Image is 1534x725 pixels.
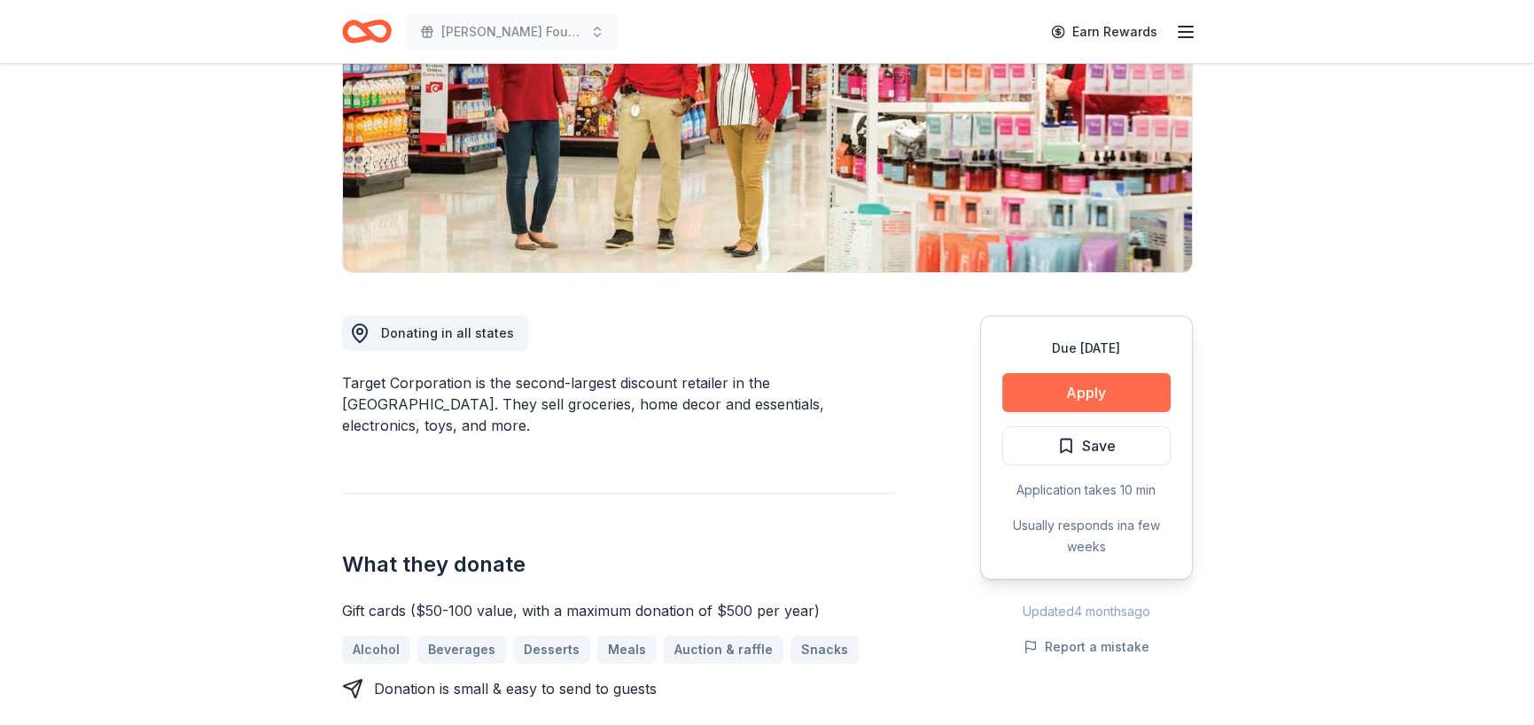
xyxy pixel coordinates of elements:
div: Gift cards ($50-100 value, with a maximum donation of $500 per year) [342,600,895,621]
button: Report a mistake [1024,636,1149,658]
div: Usually responds in a few weeks [1002,515,1171,557]
h2: What they donate [342,550,895,579]
a: Auction & raffle [664,635,783,664]
a: Snacks [790,635,859,664]
div: Donation is small & easy to send to guests [374,678,657,699]
span: Save [1082,434,1116,457]
div: Updated 4 months ago [980,601,1193,622]
div: Target Corporation is the second-largest discount retailer in the [GEOGRAPHIC_DATA]. They sell gr... [342,372,895,436]
a: Home [342,11,392,52]
a: Desserts [513,635,590,664]
button: [PERSON_NAME] Foundation for Educational Advancement (FFEA) [406,14,619,50]
div: Due [DATE] [1002,338,1171,359]
button: Save [1002,426,1171,465]
span: [PERSON_NAME] Foundation for Educational Advancement (FFEA) [441,21,583,43]
a: Alcohol [342,635,410,664]
a: Beverages [417,635,506,664]
div: Application takes 10 min [1002,479,1171,501]
a: Meals [597,635,657,664]
a: Earn Rewards [1040,16,1168,48]
button: Apply [1002,373,1171,412]
span: Donating in all states [381,325,514,340]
